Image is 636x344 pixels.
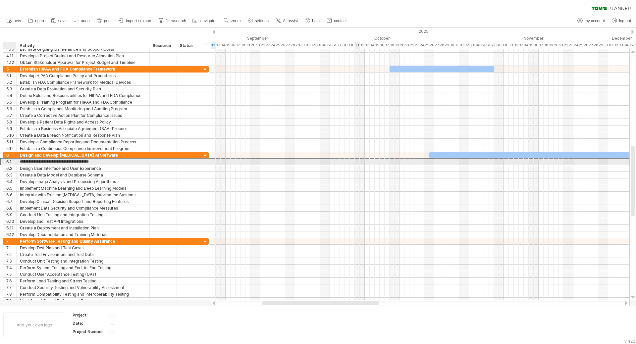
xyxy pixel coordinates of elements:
div: Create a Corrective Action Plan for Compliance Issues [20,112,146,119]
div: Thursday, 20 November 2025 [554,42,558,49]
a: AI assist [274,17,300,25]
div: 5 [6,66,16,72]
div: 6 [6,152,16,158]
a: filter/search [157,17,188,25]
div: Sunday, 2 November 2025 [464,42,469,49]
div: Wednesday, 26 November 2025 [583,42,588,49]
div: Thursday, 4 December 2025 [623,42,628,49]
div: 5.6 [6,106,16,112]
div: Saturday, 20 September 2025 [250,42,255,49]
div: 7.7 [6,284,16,291]
span: AI assist [283,19,298,23]
div: Friday, 10 October 2025 [350,42,355,49]
a: zoom [222,17,242,25]
div: Integrate with Existing [MEDICAL_DATA] Information Systems [20,192,146,198]
div: 6.8 [6,205,16,211]
div: Thursday, 2 October 2025 [310,42,315,49]
div: October 2025 [305,35,459,42]
a: log out [610,17,633,25]
div: Conduct Unit Testing and Integration Testing [20,212,146,218]
span: new [14,19,21,23]
div: Develop a Training Program for HIPAA and FDA Compliance [20,99,146,105]
div: Create a Deployment and Installation Plan [20,225,146,231]
div: 4.10 [6,46,16,52]
div: Design and Develop [MEDICAL_DATA] AI Software [20,152,146,158]
div: Monday, 27 October 2025 [434,42,439,49]
div: Develop Clinical Decision Support and Reporting Features [20,198,146,205]
div: Establish FDA Compliance Framework for Medical Devices [20,79,146,85]
div: Tuesday, 14 October 2025 [370,42,375,49]
div: Saturday, 22 November 2025 [563,42,568,49]
div: Friday, 21 November 2025 [558,42,563,49]
div: Thursday, 9 October 2025 [345,42,350,49]
div: 6.10 [6,218,16,224]
div: Friday, 26 September 2025 [280,42,285,49]
div: 7.9 [6,298,16,304]
div: Wednesday, 17 September 2025 [236,42,240,49]
div: Perform Software Testing and Quality Assurance [20,238,146,244]
div: 5.9 [6,125,16,132]
div: Saturday, 4 October 2025 [320,42,325,49]
div: Friday, 31 October 2025 [454,42,459,49]
div: Thursday, 18 September 2025 [240,42,245,49]
div: Friday, 24 October 2025 [419,42,424,49]
div: Identify and Report Defects and Bugs [20,298,146,304]
div: 6.3 [6,172,16,178]
div: 6.2 [6,165,16,172]
div: Saturday, 29 November 2025 [598,42,603,49]
div: Thursday, 16 October 2025 [380,42,385,49]
div: Thursday, 13 November 2025 [519,42,524,49]
div: Perform System Testing and End-to-End Testing [20,265,146,271]
div: Friday, 14 November 2025 [524,42,529,49]
div: Wednesday, 15 October 2025 [375,42,380,49]
span: help [312,19,320,23]
div: .... [110,312,166,318]
div: Monday, 20 October 2025 [399,42,404,49]
div: Monday, 3 November 2025 [469,42,474,49]
a: navigator [191,17,219,25]
div: Saturday, 8 November 2025 [494,42,499,49]
span: filter/search [166,19,186,23]
div: Perform Compatibility Testing and Interoperability Testing [20,291,146,297]
div: Status [180,42,194,49]
span: zoom [231,19,240,23]
div: Tuesday, 21 October 2025 [404,42,409,49]
div: Saturday, 11 October 2025 [355,42,360,49]
div: Develop Image Analysis and Processing Algorithms [20,178,146,185]
div: Estimate Ongoing Maintenance and Support Costs [20,46,146,52]
div: Establish a Business Associate Agreement (BAA) Process [20,125,146,132]
div: Sunday, 12 October 2025 [360,42,365,49]
div: Create a Data Breach Notification and Response Plan [20,132,146,138]
div: 7 [6,238,16,244]
div: Develop a Patient Data Rights and Access Policy [20,119,146,125]
a: contact [325,17,349,25]
div: Implement Data Security and Compliance Measures [20,205,146,211]
div: Tuesday, 23 September 2025 [265,42,270,49]
div: 6.1 [6,159,16,165]
div: Tuesday, 11 November 2025 [509,42,514,49]
div: v 422 [624,339,635,344]
div: Sunday, 14 September 2025 [221,42,226,49]
div: 6.11 [6,225,16,231]
div: Create a Data Protection and Security Plan [20,86,146,92]
div: Develop a Project Budget and Resource Allocation Plan [20,53,146,59]
div: Create Test Environment and Test Data [20,251,146,258]
div: Sunday, 28 September 2025 [290,42,295,49]
span: print [104,19,112,23]
div: 7.5 [6,271,16,277]
div: 6.12 [6,231,16,238]
div: Design User Interface and User Experience [20,165,146,172]
div: Sunday, 9 November 2025 [499,42,504,49]
div: Friday, 3 October 2025 [315,42,320,49]
div: 5.12 [6,145,16,152]
a: print [95,17,114,25]
div: Activity [20,42,146,49]
div: 4.12 [6,59,16,66]
div: Sunday, 21 September 2025 [255,42,260,49]
div: Monday, 17 November 2025 [539,42,544,49]
div: Establish HIPAA and FDA Compliance Framework [20,66,146,72]
a: import / export [117,17,153,25]
div: Sunday, 19 October 2025 [395,42,399,49]
div: Monday, 13 October 2025 [365,42,370,49]
div: Develop and Test API Integrations [20,218,146,224]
